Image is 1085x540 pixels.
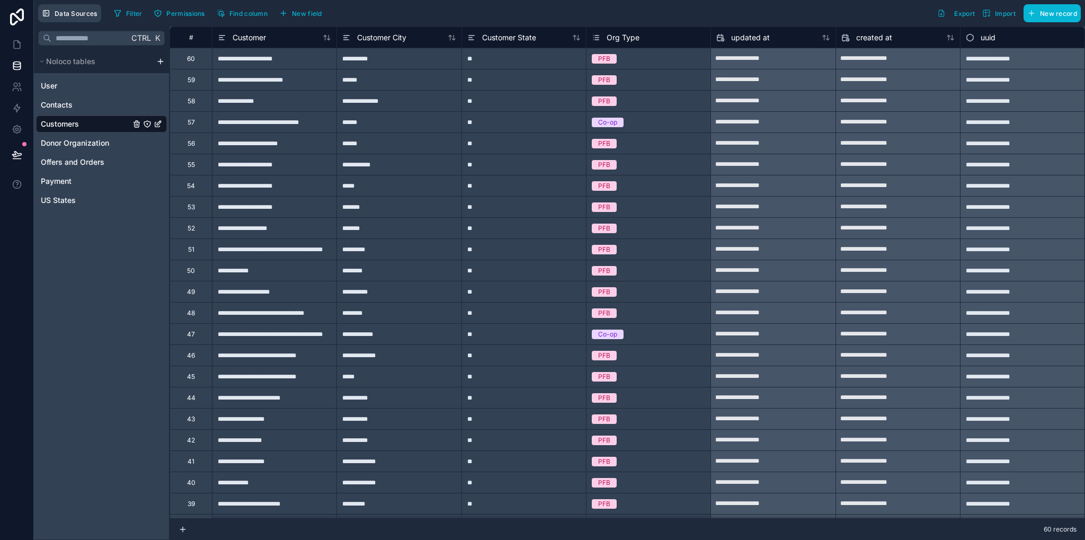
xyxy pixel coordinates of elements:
[233,32,266,43] span: Customer
[598,75,610,85] div: PFB
[598,330,617,339] div: Co-op
[598,139,610,148] div: PFB
[130,31,152,45] span: Ctrl
[981,32,995,43] span: uuid
[110,5,146,21] button: Filter
[979,4,1019,22] button: Import
[598,224,610,233] div: PFB
[188,139,195,148] div: 56
[933,4,979,22] button: Export
[187,330,195,339] div: 47
[150,5,212,21] a: Permissions
[150,5,208,21] button: Permissions
[187,373,195,381] div: 45
[187,479,195,487] div: 40
[598,96,610,106] div: PFB
[38,4,101,22] button: Data Sources
[213,5,271,21] button: Find column
[598,287,610,297] div: PFB
[126,10,143,17] span: Filter
[188,224,195,233] div: 52
[187,55,195,63] div: 60
[357,32,406,43] span: Customer City
[607,32,639,43] span: Org Type
[1040,10,1077,17] span: New record
[166,10,204,17] span: Permissions
[856,32,892,43] span: created at
[598,351,610,360] div: PFB
[1044,525,1077,534] span: 60 records
[1019,4,1081,22] a: New record
[187,288,195,296] div: 49
[187,309,195,317] div: 48
[187,415,195,423] div: 43
[995,10,1016,17] span: Import
[598,414,610,424] div: PFB
[188,500,195,508] div: 39
[598,436,610,445] div: PFB
[187,182,195,190] div: 54
[598,160,610,170] div: PFB
[598,202,610,212] div: PFB
[598,181,610,191] div: PFB
[188,97,195,105] div: 58
[275,5,326,21] button: New field
[188,76,195,84] div: 59
[598,118,617,127] div: Co-op
[598,245,610,254] div: PFB
[154,34,161,42] span: K
[598,499,610,509] div: PFB
[598,393,610,403] div: PFB
[292,10,322,17] span: New field
[954,10,975,17] span: Export
[598,266,610,276] div: PFB
[598,308,610,318] div: PFB
[598,478,610,488] div: PFB
[188,161,195,169] div: 55
[187,436,195,445] div: 42
[598,372,610,382] div: PFB
[229,10,268,17] span: Find column
[598,54,610,64] div: PFB
[482,32,536,43] span: Customer State
[187,394,195,402] div: 44
[188,245,194,254] div: 51
[55,10,97,17] span: Data Sources
[187,267,195,275] div: 50
[1024,4,1081,22] button: New record
[187,351,195,360] div: 46
[731,32,770,43] span: updated at
[598,457,610,466] div: PFB
[188,457,194,466] div: 41
[178,33,204,41] div: #
[188,118,195,127] div: 57
[188,203,195,211] div: 53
